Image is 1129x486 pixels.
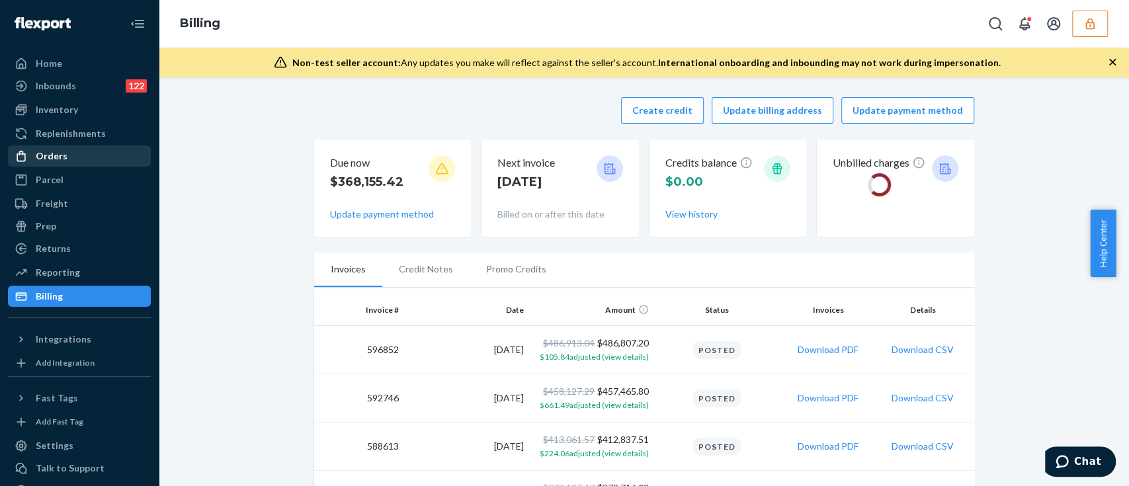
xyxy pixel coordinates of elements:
iframe: Opens a widget where you can chat to one of our agents [1045,446,1116,479]
button: Download CSV [892,391,954,405]
td: 592746 [314,374,405,423]
a: Orders [8,145,151,167]
li: Promo Credits [470,253,563,286]
th: Status [654,294,779,326]
div: Inventory [36,103,78,116]
button: Integrations [8,329,151,350]
a: Inventory [8,99,151,120]
button: Close Navigation [124,11,151,37]
button: Help Center [1090,210,1116,277]
div: Reporting [36,266,80,279]
p: Billed on or after this date [497,208,623,221]
button: Update payment method [841,97,974,124]
th: Invoices [779,294,876,326]
img: Flexport logo [15,17,71,30]
div: Posted [692,341,741,359]
a: Billing [8,286,151,307]
div: Any updates you make will reflect against the seller's account. [292,56,1001,69]
button: $661.49adjusted (view details) [540,398,649,411]
button: Open notifications [1011,11,1038,37]
button: View history [665,208,718,221]
div: Replenishments [36,127,106,140]
button: Talk to Support [8,458,151,479]
button: Update billing address [712,97,833,124]
div: Home [36,57,62,70]
button: Download CSV [892,343,954,356]
a: Prep [8,216,151,237]
span: Non-test seller account: [292,57,401,68]
td: $486,807.20 [529,326,654,374]
th: Invoice # [314,294,405,326]
span: $458,127.29 [543,385,595,397]
p: Unbilled charges [833,155,925,171]
td: [DATE] [404,374,529,423]
div: Returns [36,242,71,255]
button: $105.84adjusted (view details) [540,350,649,363]
td: [DATE] [404,423,529,471]
div: Integrations [36,333,91,346]
a: Add Fast Tag [8,414,151,430]
a: Home [8,53,151,74]
p: Due now [330,155,403,171]
button: Download PDF [798,391,858,405]
button: Download PDF [798,343,858,356]
td: 596852 [314,326,405,374]
td: $412,837.51 [529,423,654,471]
button: Create credit [621,97,704,124]
div: Inbounds [36,79,76,93]
span: $0.00 [665,175,703,189]
span: $105.84 adjusted (view details) [540,352,649,362]
div: Talk to Support [36,462,105,475]
button: Open Search Box [982,11,1009,37]
a: Parcel [8,169,151,190]
a: Settings [8,435,151,456]
a: Returns [8,238,151,259]
div: Parcel [36,173,63,186]
span: $224.06 adjusted (view details) [540,448,649,458]
span: $661.49 adjusted (view details) [540,400,649,410]
div: Settings [36,439,73,452]
span: $413,061.57 [543,434,595,445]
a: Reporting [8,262,151,283]
button: Download CSV [892,440,954,453]
p: Credits balance [665,155,753,171]
a: Billing [180,16,220,30]
div: Posted [692,438,741,456]
a: Freight [8,193,151,214]
td: [DATE] [404,326,529,374]
th: Amount [529,294,654,326]
td: $457,465.80 [529,374,654,423]
button: Download PDF [798,440,858,453]
div: Billing [36,290,63,303]
a: Replenishments [8,123,151,144]
button: Open account menu [1040,11,1067,37]
p: $368,155.42 [330,173,403,190]
td: 588613 [314,423,405,471]
div: Fast Tags [36,391,78,405]
th: Date [404,294,529,326]
div: Add Integration [36,357,95,368]
ol: breadcrumbs [169,5,231,43]
button: Fast Tags [8,387,151,409]
div: Freight [36,197,68,210]
button: Update payment method [330,208,434,221]
div: Posted [692,389,741,407]
li: Invoices [314,253,382,287]
th: Details [876,294,974,326]
li: Credit Notes [382,253,470,286]
div: Add Fast Tag [36,416,83,427]
div: Prep [36,220,56,233]
a: Add Integration [8,355,151,371]
div: 122 [126,79,147,93]
span: $486,913.04 [543,337,595,348]
a: Inbounds122 [8,75,151,97]
div: Orders [36,149,67,163]
p: [DATE] [497,173,555,190]
span: International onboarding and inbounding may not work during impersonation. [658,57,1001,68]
button: $224.06adjusted (view details) [540,446,649,460]
p: Next invoice [497,155,555,171]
